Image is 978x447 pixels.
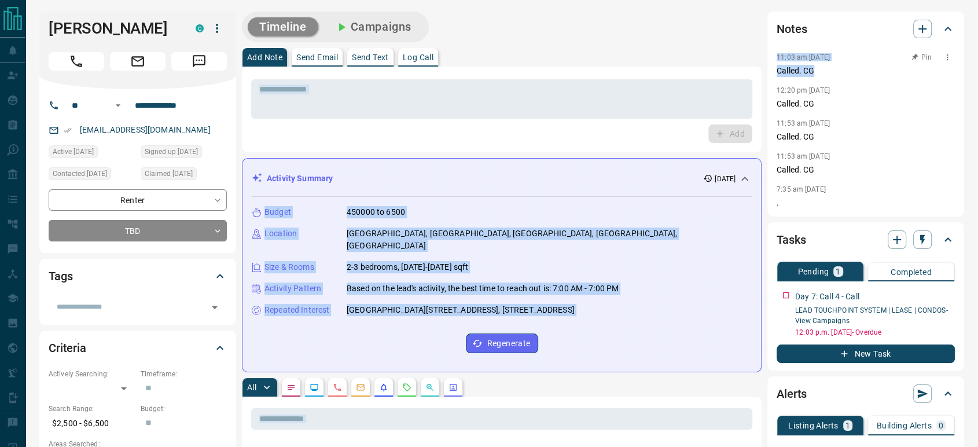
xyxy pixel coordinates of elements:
p: 12:03 p.m. [DATE] - Overdue [795,327,955,338]
span: Active [DATE] [53,146,94,157]
p: 1 [836,268,840,276]
h2: Tasks [777,230,806,249]
p: Called. CG [777,65,955,77]
svg: Agent Actions [448,383,458,392]
p: 2-3 bedrooms, [DATE]-[DATE] sqft [347,261,468,273]
p: Activity Summary [267,173,333,185]
p: $2,500 - $6,500 [49,414,135,433]
svg: Email Verified [64,126,72,134]
div: Wed Aug 06 2025 [141,145,227,162]
button: Pin [905,52,939,63]
div: Criteria [49,334,227,362]
p: Called. CG [777,98,955,110]
p: 1 [845,422,850,430]
p: Day 7: Call 4 - Call [795,291,859,303]
p: 12:20 pm [DATE] [777,86,830,94]
button: Open [207,299,223,316]
p: Activity Pattern [264,283,321,295]
p: Budget: [141,404,227,414]
div: Wed Aug 06 2025 [141,167,227,184]
div: Wed Aug 06 2025 [49,167,135,184]
p: Actively Searching: [49,369,135,379]
p: Pending [797,268,829,276]
p: 11:03 am [DATE] [777,53,830,61]
p: 0 [939,422,943,430]
p: Repeated Interest [264,304,329,316]
svg: Requests [402,383,411,392]
h2: Notes [777,20,807,38]
a: LEAD TOUCHPOINT SYSTEM | LEASE | CONDOS- View Campaigns [795,306,948,325]
p: 11:53 am [DATE] [777,152,830,160]
span: Message [171,52,227,71]
svg: Lead Browsing Activity [310,383,319,392]
div: TBD [49,220,227,241]
div: condos.ca [196,24,204,32]
p: 7:35 am [DATE] [777,185,826,193]
h2: Alerts [777,384,807,403]
h1: [PERSON_NAME] [49,19,178,38]
button: Timeline [248,17,318,36]
p: Completed [891,268,932,276]
p: Listing Alerts [788,422,839,430]
span: Email [110,52,166,71]
button: Regenerate [466,334,538,353]
p: [DATE] [715,174,736,184]
h2: Criteria [49,339,86,357]
p: Called. CG [777,164,955,176]
button: Open [111,98,125,112]
p: Based on the lead's activity, the best time to reach out is: 7:00 AM - 7:00 PM [347,283,619,295]
p: All [247,383,256,391]
div: Alerts [777,380,955,408]
svg: Listing Alerts [379,383,388,392]
div: Tasks [777,226,955,254]
p: Timeframe: [141,369,227,379]
p: Search Range: [49,404,135,414]
p: Send Email [296,53,338,61]
p: . [777,197,955,209]
p: 11:53 am [DATE] [777,119,830,127]
div: Wed Aug 06 2025 [49,145,135,162]
svg: Opportunities [425,383,435,392]
p: Size & Rooms [264,261,314,273]
button: Campaigns [323,17,423,36]
div: Tags [49,262,227,290]
p: Log Call [403,53,433,61]
p: Building Alerts [877,422,932,430]
span: Contacted [DATE] [53,168,107,179]
p: 450000 to 6500 [347,206,405,218]
svg: Calls [333,383,342,392]
a: [EMAIL_ADDRESS][DOMAIN_NAME] [80,125,211,134]
span: Call [49,52,104,71]
p: Add Note [247,53,282,61]
p: [GEOGRAPHIC_DATA][STREET_ADDRESS], [STREET_ADDRESS] [347,304,575,316]
p: Called. CG [777,131,955,143]
p: Location [264,228,297,240]
div: Renter [49,189,227,211]
span: Claimed [DATE] [145,168,193,179]
div: Notes [777,15,955,43]
button: New Task [777,345,955,363]
svg: Notes [286,383,296,392]
svg: Emails [356,383,365,392]
p: Budget [264,206,291,218]
span: Signed up [DATE] [145,146,198,157]
p: [GEOGRAPHIC_DATA], [GEOGRAPHIC_DATA], [GEOGRAPHIC_DATA], [GEOGRAPHIC_DATA], [GEOGRAPHIC_DATA] [347,228,752,252]
p: Send Text [352,53,389,61]
h2: Tags [49,267,72,285]
div: Activity Summary[DATE] [252,168,752,189]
